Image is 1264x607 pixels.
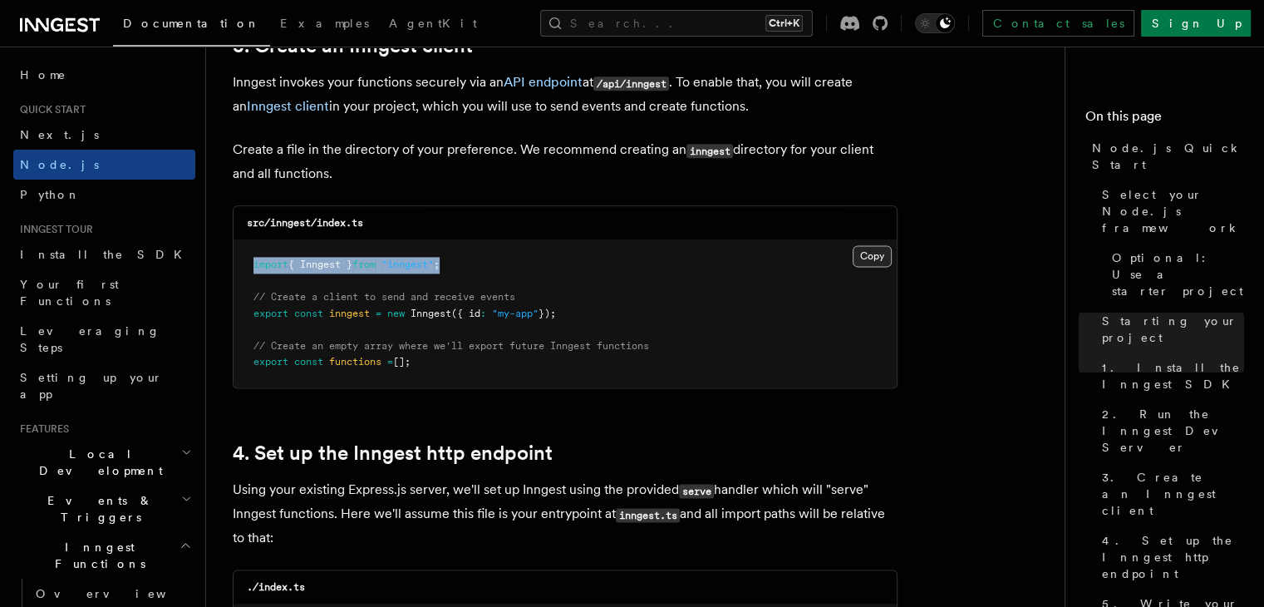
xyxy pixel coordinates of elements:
[13,532,195,579] button: Inngest Functions
[1095,306,1244,353] a: Starting your project
[492,308,539,319] span: "my-app"
[1095,353,1244,399] a: 1. Install the Inngest SDK
[13,103,86,116] span: Quick start
[389,17,477,30] span: AgentKit
[247,581,305,593] code: ./index.ts
[20,248,192,261] span: Install the SDK
[504,74,583,90] a: API endpoint
[539,308,556,319] span: });
[233,478,898,550] p: Using your existing Express.js server, we'll set up Inngest using the provided handler which will...
[253,259,288,270] span: import
[1105,243,1244,306] a: Optional: Use a starter project
[13,120,195,150] a: Next.js
[13,492,181,526] span: Events & Triggers
[253,356,288,368] span: export
[765,15,803,32] kbd: Ctrl+K
[1141,10,1251,37] a: Sign Up
[1112,249,1244,299] span: Optional: Use a starter project
[329,308,370,319] span: inngest
[1095,180,1244,243] a: Select your Node.js framework
[411,308,451,319] span: Inngest
[387,308,405,319] span: new
[1102,186,1244,236] span: Select your Node.js framework
[686,144,733,158] code: inngest
[36,587,207,600] span: Overview
[679,484,714,498] code: serve
[1102,532,1244,582] span: 4. Set up the Inngest http endpoint
[20,128,99,141] span: Next.js
[20,371,163,401] span: Setting up your app
[1085,106,1244,133] h4: On this page
[20,324,160,354] span: Leveraging Steps
[1095,526,1244,589] a: 4. Set up the Inngest http endpoint
[13,269,195,316] a: Your first Functions
[1095,399,1244,462] a: 2. Run the Inngest Dev Server
[593,76,669,91] code: /api/inngest
[294,308,323,319] span: const
[1095,462,1244,526] a: 3. Create an Inngest client
[540,10,813,37] button: Search...Ctrl+K
[13,422,69,436] span: Features
[1102,469,1244,519] span: 3. Create an Inngest client
[1102,313,1244,346] span: Starting your project
[113,5,270,47] a: Documentation
[13,486,195,532] button: Events & Triggers
[247,98,329,114] a: Inngest client
[253,291,515,303] span: // Create a client to send and receive events
[982,10,1134,37] a: Contact sales
[915,13,955,33] button: Toggle dark mode
[13,60,195,90] a: Home
[13,239,195,269] a: Install the SDK
[294,356,323,368] span: const
[247,217,363,229] code: src/inngest/index.ts
[1085,133,1244,180] a: Node.js Quick Start
[13,363,195,409] a: Setting up your app
[393,356,411,368] span: [];
[280,17,369,30] span: Examples
[616,508,680,522] code: inngest.ts
[253,340,649,352] span: // Create an empty array where we'll export future Inngest functions
[270,5,379,45] a: Examples
[233,138,898,185] p: Create a file in the directory of your preference. We recommend creating an directory for your cl...
[1102,406,1244,456] span: 2. Run the Inngest Dev Server
[253,308,288,319] span: export
[13,539,180,572] span: Inngest Functions
[13,446,181,479] span: Local Development
[13,150,195,180] a: Node.js
[1102,359,1244,392] span: 1. Install the Inngest SDK
[233,71,898,118] p: Inngest invokes your functions securely via an at . To enable that, you will create an in your pr...
[352,259,376,270] span: from
[329,356,381,368] span: functions
[451,308,480,319] span: ({ id
[123,17,260,30] span: Documentation
[1092,140,1244,173] span: Node.js Quick Start
[387,356,393,368] span: =
[853,245,892,267] button: Copy
[13,316,195,363] a: Leveraging Steps
[381,259,434,270] span: "inngest"
[288,259,352,270] span: { Inngest }
[13,180,195,210] a: Python
[233,442,553,465] a: 4. Set up the Inngest http endpoint
[13,439,195,486] button: Local Development
[20,188,81,201] span: Python
[480,308,486,319] span: :
[20,278,119,308] span: Your first Functions
[20,67,66,83] span: Home
[434,259,440,270] span: ;
[13,223,93,236] span: Inngest tour
[379,5,487,45] a: AgentKit
[376,308,381,319] span: =
[20,158,99,171] span: Node.js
